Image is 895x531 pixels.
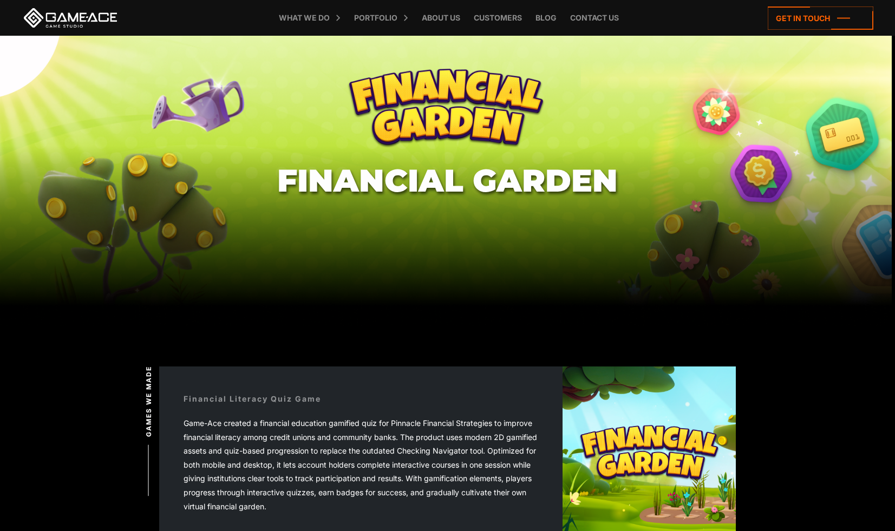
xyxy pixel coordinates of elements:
[768,6,873,30] a: Get in touch
[184,393,321,404] div: Financial Literacy Quiz Game
[144,365,154,436] span: Games we made
[277,163,618,198] h1: Financial Garden
[184,416,538,513] div: Game-Ace created a financial education gamified quiz for Pinnacle Financial Strategies to improve...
